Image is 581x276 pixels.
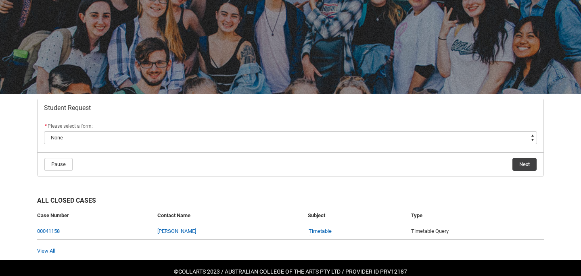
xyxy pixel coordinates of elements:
th: Subject [305,208,408,223]
article: Redu_Student_Request flow [37,99,544,176]
a: View All Cases [37,248,55,254]
a: [PERSON_NAME] [157,228,196,234]
a: 00041158 [37,228,60,234]
th: Type [408,208,544,223]
th: Case Number [37,208,154,223]
span: Timetable Query [411,228,449,234]
a: Timetable [309,227,332,236]
button: Pause [44,158,73,171]
button: Next [512,158,537,171]
abbr: required [45,123,47,129]
span: Student Request [44,104,91,112]
h2: All Closed Cases [37,196,544,208]
span: Please select a form: [48,123,93,129]
th: Contact Name [154,208,305,223]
